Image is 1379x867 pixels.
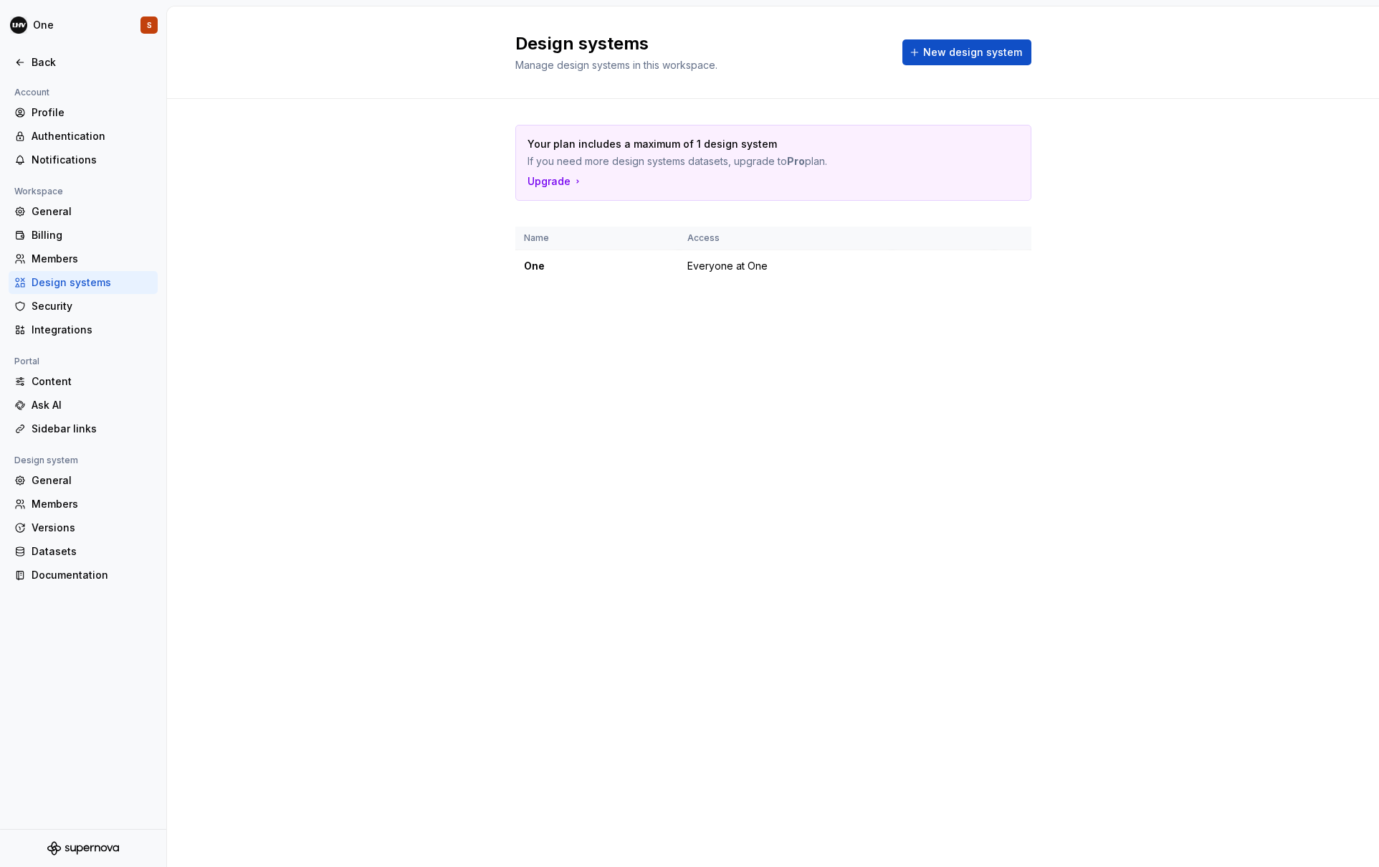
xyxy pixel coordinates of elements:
a: Design systems [9,271,158,294]
th: Access [679,227,892,250]
div: One [524,259,670,273]
div: Datasets [32,544,152,559]
span: Manage design systems in this workspace. [515,59,717,71]
button: Upgrade [528,174,583,189]
a: Content [9,370,158,393]
span: Everyone at One [687,259,768,273]
a: Documentation [9,564,158,587]
div: Content [32,374,152,389]
svg: Supernova Logo [47,841,119,856]
div: Profile [32,105,152,120]
a: Datasets [9,540,158,563]
div: Portal [9,353,45,370]
a: Back [9,51,158,74]
div: Design systems [32,275,152,290]
div: General [32,204,152,219]
a: Notifications [9,148,158,171]
img: 2d16af1f-d5be-469d-9da2-1b0690f41d73.png [10,16,27,34]
div: One [33,18,54,32]
div: Security [32,299,152,313]
a: Security [9,295,158,318]
h2: Design systems [515,32,885,55]
strong: Pro [787,155,805,167]
div: S [147,19,152,31]
a: Versions [9,516,158,539]
th: Name [515,227,679,250]
a: Ask AI [9,394,158,417]
div: Back [32,55,152,70]
div: General [32,473,152,488]
div: Account [9,84,55,101]
div: Sidebar links [32,422,152,436]
div: Documentation [32,568,152,582]
div: Integrations [32,323,152,337]
div: Versions [32,521,152,535]
a: General [9,200,158,223]
div: Authentication [32,129,152,143]
a: Members [9,247,158,270]
a: Sidebar links [9,417,158,440]
a: Integrations [9,318,158,341]
p: Your plan includes a maximum of 1 design system [528,137,919,151]
div: Workspace [9,183,69,200]
div: Ask AI [32,398,152,412]
a: Profile [9,101,158,124]
span: New design system [923,45,1022,60]
a: Members [9,493,158,516]
a: Authentication [9,125,158,148]
div: Notifications [32,153,152,167]
a: General [9,469,158,492]
button: New design system [902,39,1031,65]
div: Members [32,252,152,266]
div: Design system [9,452,84,469]
div: Billing [32,228,152,242]
button: OneS [3,9,163,41]
a: Billing [9,224,158,247]
p: If you need more design systems datasets, upgrade to plan. [528,154,919,169]
div: Members [32,497,152,511]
